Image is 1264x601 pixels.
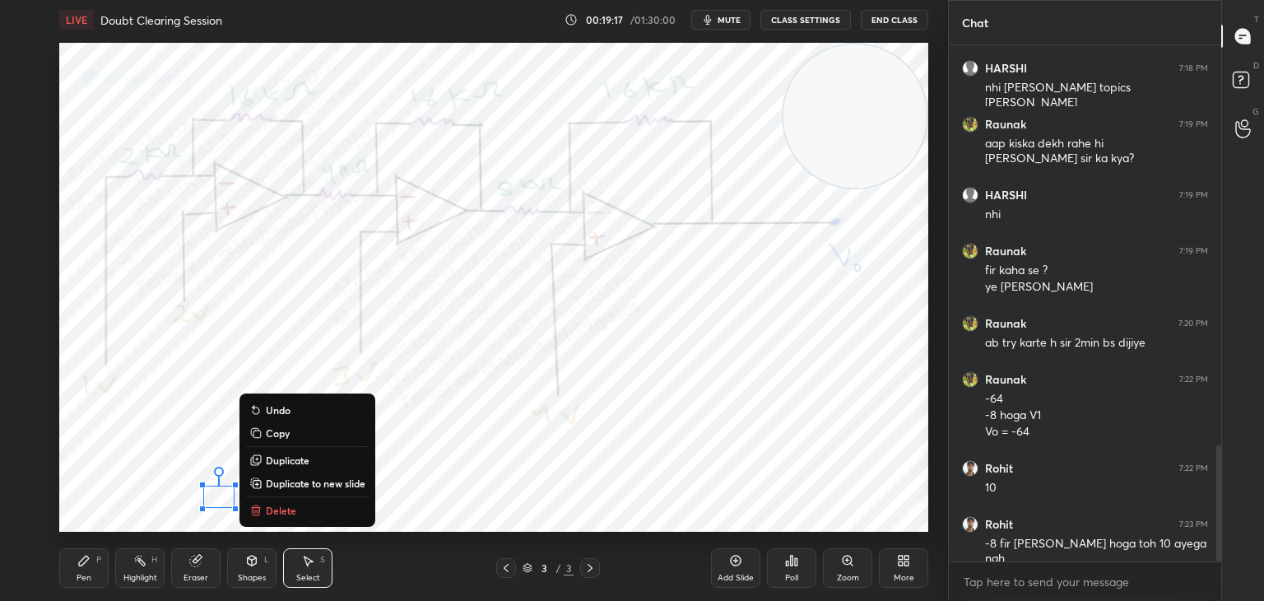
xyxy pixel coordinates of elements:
div: More [894,574,914,582]
div: aap kiska dekh rahe hi [PERSON_NAME] sir ka kya? [985,136,1208,167]
div: 7:18 PM [1179,63,1208,73]
h6: Rohit [985,461,1013,476]
div: 7:22 PM [1179,464,1208,473]
h6: Raunak [985,372,1026,387]
button: CLASS SETTINGS [760,10,851,30]
img: 4d25eee297ba45ad9c4fd6406eb4518f.jpg [962,371,978,388]
div: -8 fir [PERSON_NAME] hoga toh 10 ayega nah [985,536,1208,567]
div: 7:20 PM [1178,319,1208,328]
button: End Class [861,10,928,30]
div: 3 [536,563,552,573]
div: ye [PERSON_NAME] [985,279,1208,296]
img: default.png [962,60,978,77]
div: Vo = -64 [985,424,1208,440]
button: Copy [246,423,369,443]
h6: Raunak [985,117,1026,132]
button: Delete [246,501,369,520]
h6: Raunak [985,244,1026,259]
p: Delete [266,504,296,517]
div: 7:22 PM [1179,375,1208,384]
div: -64 [985,391,1208,408]
div: H [151,556,157,564]
div: S [320,556,325,564]
div: Shapes [238,574,266,582]
div: Add Slide [718,574,754,582]
div: LIVE [59,10,94,30]
p: Chat [949,1,1001,44]
img: 4d25eee297ba45ad9c4fd6406eb4518f.jpg [962,315,978,332]
div: fir kaha se ? [985,263,1208,279]
img: 4d25eee297ba45ad9c4fd6406eb4518f.jpg [962,243,978,259]
img: 73cc57d8df6f445da7fda533087d7f74.jpg [962,460,978,477]
div: Eraser [184,574,208,582]
div: 10 [985,480,1208,496]
p: G [1252,105,1259,118]
p: Duplicate to new slide [266,477,365,490]
div: nhi [PERSON_NAME] topics [PERSON_NAME] [985,80,1208,111]
button: Duplicate [246,450,369,470]
h6: HARSHI [985,188,1027,203]
img: default.png [962,187,978,203]
div: / [555,563,560,573]
div: 7:23 PM [1179,519,1208,529]
p: Undo [266,403,290,417]
div: L [264,556,269,564]
p: D [1253,59,1259,72]
div: 7:19 PM [1179,190,1208,200]
div: P [96,556,101,564]
div: 3 [564,561,574,575]
button: Undo [246,400,369,420]
div: grid [949,45,1221,562]
div: 7:19 PM [1179,119,1208,129]
div: Highlight [123,574,157,582]
div: nhi [985,207,1208,223]
p: Copy [266,426,290,440]
h6: Raunak [985,316,1026,331]
img: 4d25eee297ba45ad9c4fd6406eb4518f.jpg [962,116,978,133]
img: 73cc57d8df6f445da7fda533087d7f74.jpg [962,516,978,533]
button: Duplicate to new slide [246,473,369,493]
div: Select [296,574,320,582]
span: mute [718,14,741,26]
div: ab try karte h sir 2min bs dijiye [985,335,1208,352]
p: T [1254,13,1259,26]
div: 7:19 PM [1179,246,1208,256]
div: Poll [785,574,798,582]
div: Pen [77,574,91,582]
h6: HARSHI [985,61,1027,76]
div: -8 hoga V1 [985,408,1208,424]
div: Zoom [837,574,859,582]
h4: Doubt Clearing Session [100,12,222,28]
button: mute [691,10,750,30]
h6: Rohit [985,517,1013,532]
p: Duplicate [266,454,309,467]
